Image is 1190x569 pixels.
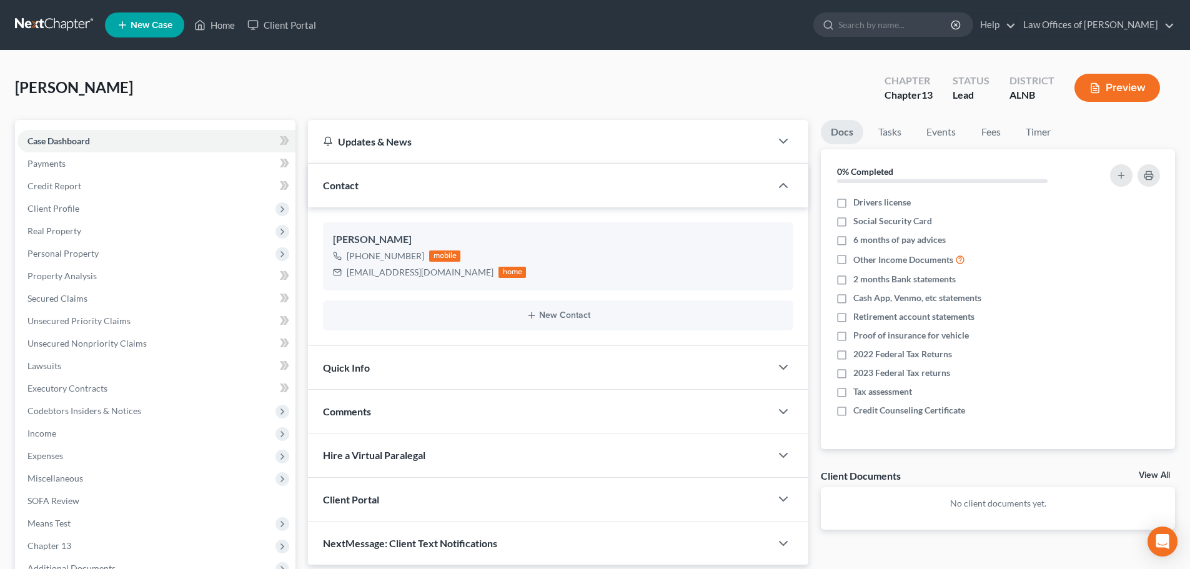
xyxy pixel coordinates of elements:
div: mobile [429,250,460,262]
div: [PERSON_NAME] [333,232,783,247]
span: Executory Contracts [27,383,107,393]
span: Chapter 13 [27,540,71,551]
a: View All [1139,471,1170,480]
a: Payments [17,152,295,175]
span: 6 months of pay advices [853,234,946,246]
input: Search by name... [838,13,953,36]
a: Home [188,14,241,36]
span: Unsecured Priority Claims [27,315,131,326]
span: Credit Counseling Certificate [853,404,965,417]
a: Credit Report [17,175,295,197]
a: Docs [821,120,863,144]
a: Secured Claims [17,287,295,310]
span: Personal Property [27,248,99,259]
div: Status [953,74,989,88]
span: Secured Claims [27,293,87,304]
span: 2022 Federal Tax Returns [853,348,952,360]
span: Quick Info [323,362,370,374]
span: 2023 Federal Tax returns [853,367,950,379]
div: Open Intercom Messenger [1148,527,1178,557]
span: Expenses [27,450,63,461]
div: ALNB [1009,88,1054,102]
span: 13 [921,89,933,101]
span: Income [27,428,56,438]
a: Property Analysis [17,265,295,287]
span: Contact [323,179,359,191]
span: NextMessage: Client Text Notifications [323,537,497,549]
span: Proof of insurance for vehicle [853,329,969,342]
a: Unsecured Priority Claims [17,310,295,332]
a: Timer [1016,120,1061,144]
span: Client Profile [27,203,79,214]
span: Case Dashboard [27,136,90,146]
p: No client documents yet. [831,497,1165,510]
span: [PERSON_NAME] [15,78,133,96]
a: Help [974,14,1016,36]
span: SOFA Review [27,495,79,506]
div: Lead [953,88,989,102]
div: Chapter [885,74,933,88]
div: Client Documents [821,469,901,482]
span: Unsecured Nonpriority Claims [27,338,147,349]
span: Other Income Documents [853,254,953,266]
a: Tasks [868,120,911,144]
span: Social Security Card [853,215,932,227]
div: [EMAIL_ADDRESS][DOMAIN_NAME] [347,266,493,279]
span: Tax assessment [853,385,912,398]
span: Real Property [27,225,81,236]
div: [PHONE_NUMBER] [347,250,424,262]
span: Drivers license [853,196,911,209]
a: Lawsuits [17,355,295,377]
span: Codebtors Insiders & Notices [27,405,141,416]
a: Client Portal [241,14,322,36]
div: home [498,267,526,278]
a: Unsecured Nonpriority Claims [17,332,295,355]
span: Miscellaneous [27,473,83,483]
a: Law Offices of [PERSON_NAME] [1017,14,1174,36]
button: Preview [1074,74,1160,102]
a: Case Dashboard [17,130,295,152]
span: Credit Report [27,181,81,191]
a: Events [916,120,966,144]
button: New Contact [333,310,783,320]
span: Property Analysis [27,270,97,281]
strong: 0% Completed [837,166,893,177]
span: Payments [27,158,66,169]
span: Retirement account statements [853,310,974,323]
div: Chapter [885,88,933,102]
span: Comments [323,405,371,417]
span: 2 months Bank statements [853,273,956,285]
span: Lawsuits [27,360,61,371]
span: New Case [131,21,172,30]
span: Client Portal [323,493,379,505]
a: Executory Contracts [17,377,295,400]
a: Fees [971,120,1011,144]
span: Cash App, Venmo, etc statements [853,292,981,304]
span: Means Test [27,518,71,528]
div: Updates & News [323,135,756,148]
span: Hire a Virtual Paralegal [323,449,425,461]
a: SOFA Review [17,490,295,512]
div: District [1009,74,1054,88]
